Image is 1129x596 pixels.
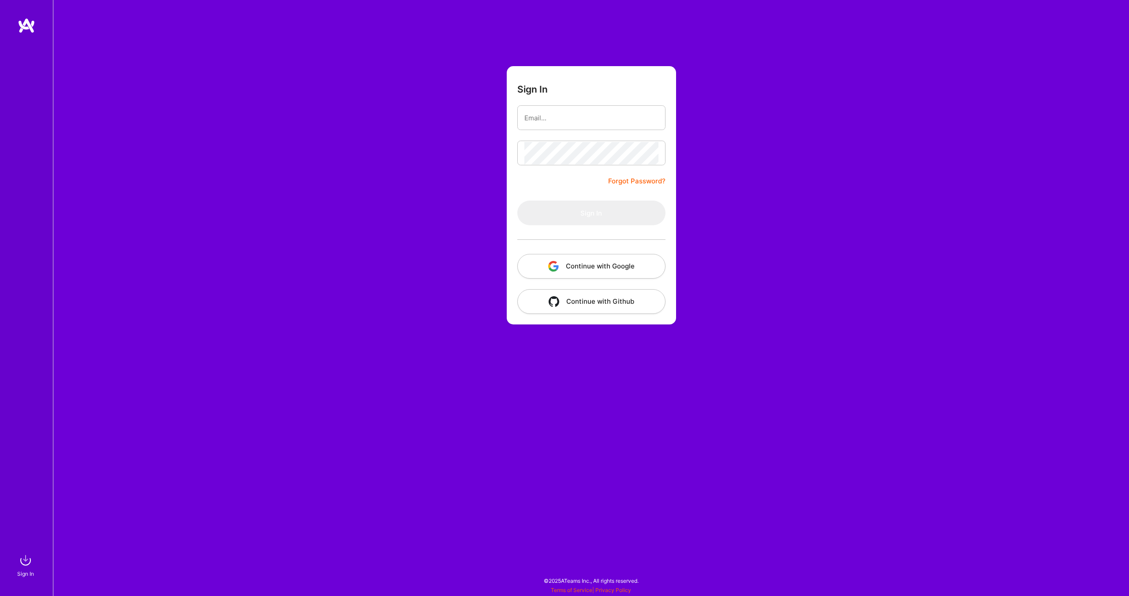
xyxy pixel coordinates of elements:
[548,261,559,272] img: icon
[18,18,35,34] img: logo
[595,587,631,593] a: Privacy Policy
[517,84,548,95] h3: Sign In
[17,551,34,569] img: sign in
[608,176,665,186] a: Forgot Password?
[517,289,665,314] button: Continue with Github
[19,551,34,578] a: sign inSign In
[517,201,665,225] button: Sign In
[17,569,34,578] div: Sign In
[551,587,631,593] span: |
[524,107,658,129] input: Email...
[549,296,559,307] img: icon
[551,587,592,593] a: Terms of Service
[53,570,1129,592] div: © 2025 ATeams Inc., All rights reserved.
[517,254,665,279] button: Continue with Google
